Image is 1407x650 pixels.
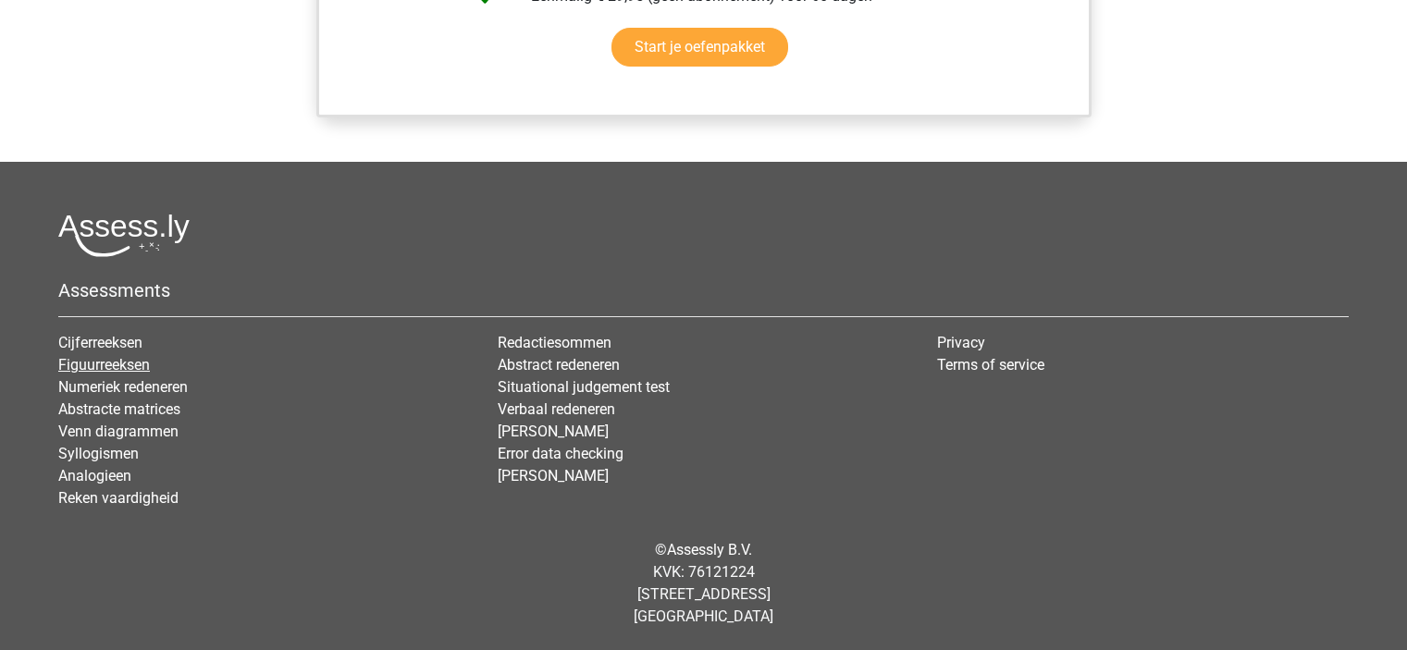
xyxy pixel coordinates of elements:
a: Numeriek redeneren [58,378,188,396]
a: Figuurreeksen [58,356,150,374]
a: Verbaal redeneren [498,400,615,418]
a: Reken vaardigheid [58,489,179,507]
a: Venn diagrammen [58,423,179,440]
a: Situational judgement test [498,378,670,396]
a: Assessly B.V. [667,541,752,558]
a: [PERSON_NAME] [498,423,609,440]
a: Abstracte matrices [58,400,180,418]
a: Cijferreeksen [58,334,142,351]
a: [PERSON_NAME] [498,467,609,484]
a: Syllogismen [58,445,139,462]
a: Abstract redeneren [498,356,620,374]
img: Assessly logo [58,214,190,257]
a: Error data checking [498,445,623,462]
a: Start je oefenpakket [611,28,788,67]
a: Terms of service [937,356,1044,374]
div: © KVK: 76121224 [STREET_ADDRESS] [GEOGRAPHIC_DATA] [44,524,1363,643]
h5: Assessments [58,279,1349,301]
a: Analogieen [58,467,131,484]
a: Redactiesommen [498,334,611,351]
a: Privacy [937,334,985,351]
